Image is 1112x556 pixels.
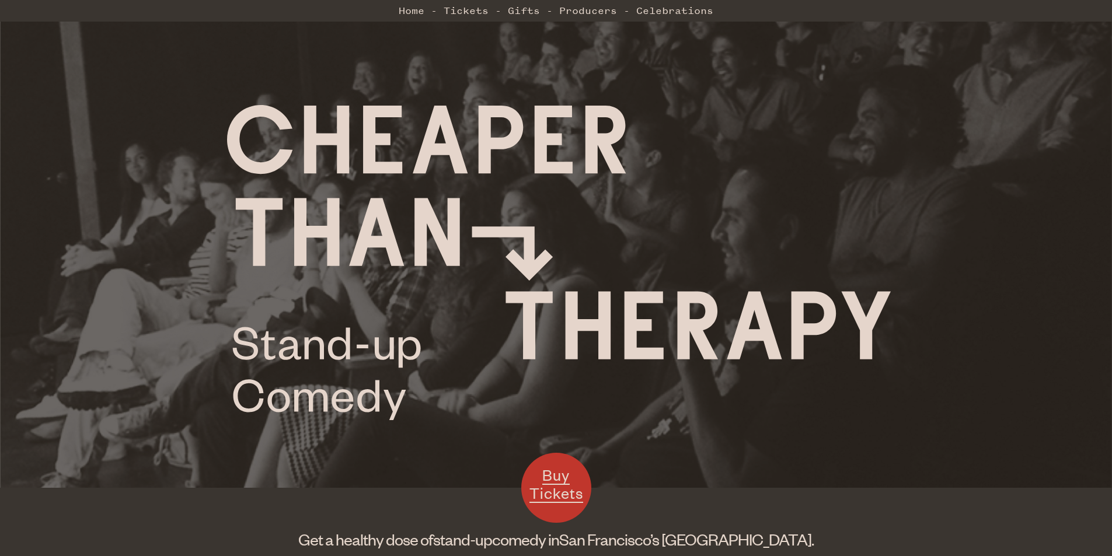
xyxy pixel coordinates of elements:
img: Cheaper Than Therapy logo [227,105,891,420]
h1: Get a healthy dose of comedy in [278,529,834,550]
span: San Francisco’s [559,529,659,549]
a: Buy Tickets [521,453,591,523]
span: [GEOGRAPHIC_DATA]. [661,529,814,549]
span: Buy Tickets [529,465,583,503]
span: stand-up [433,529,492,549]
